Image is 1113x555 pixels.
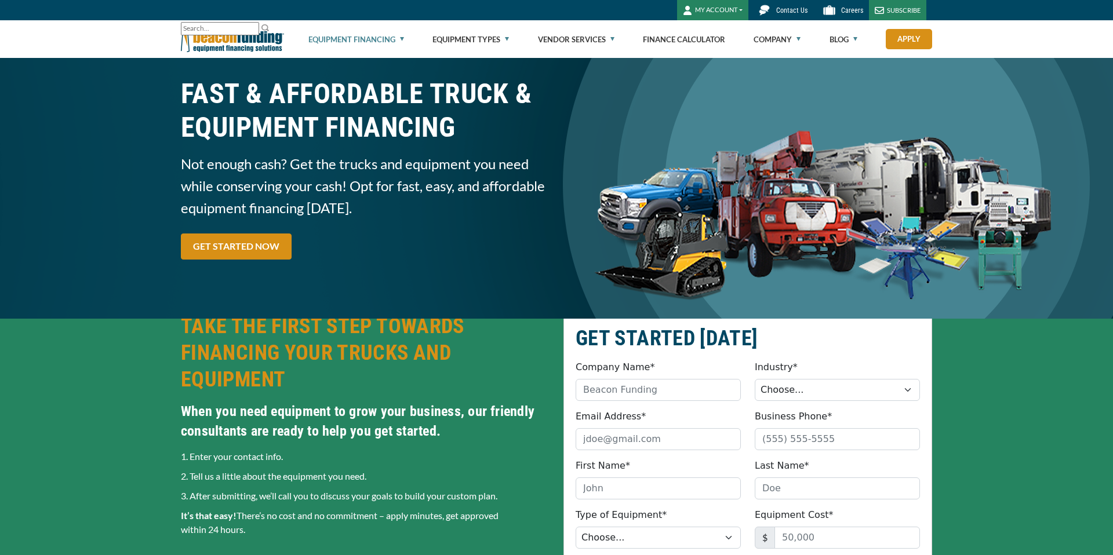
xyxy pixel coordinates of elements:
label: Business Phone* [755,410,832,423]
label: Equipment Cost* [755,508,834,522]
input: Search [181,22,259,35]
a: Blog [830,21,857,58]
a: Apply [886,29,932,49]
h1: FAST & AFFORDABLE TRUCK & [181,77,550,144]
img: Beacon Funding Corporation logo [181,20,284,58]
label: Last Name* [755,459,809,473]
strong: It’s that easy! [181,510,237,521]
input: jdoe@gmail.com [576,428,741,450]
span: Contact Us [776,6,808,14]
p: 2. Tell us a little about the equipment you need. [181,469,550,483]
span: $ [755,527,775,549]
label: First Name* [576,459,630,473]
a: GET STARTED NOW [181,233,292,260]
a: Vendor Services [538,21,614,58]
label: Company Name* [576,360,654,374]
a: Finance Calculator [643,21,725,58]
h2: GET STARTED [DATE] [576,325,920,352]
a: Equipment Financing [308,21,404,58]
input: (555) 555-5555 [755,428,920,450]
a: Equipment Types [432,21,509,58]
input: Beacon Funding [576,379,741,401]
label: Type of Equipment* [576,508,667,522]
input: Doe [755,477,920,499]
h4: When you need equipment to grow your business, our friendly consultants are ready to help you get... [181,401,550,441]
p: 1. Enter your contact info. [181,450,550,463]
img: Search [261,23,270,32]
input: John [576,477,741,499]
label: Email Address* [576,410,646,423]
input: 50,000 [774,527,920,549]
span: Careers [841,6,863,14]
span: EQUIPMENT FINANCING [181,111,550,144]
p: 3. After submitting, we’ll call you to discuss your goals to build your custom plan. [181,489,550,503]
a: Company [754,21,801,58]
a: Clear search text [247,24,256,34]
p: There’s no cost and no commitment – apply minutes, get approved within 24 hours. [181,509,550,536]
span: Not enough cash? Get the trucks and equipment you need while conserving your cash! Opt for fast, ... [181,153,550,219]
label: Industry* [755,360,798,374]
h2: TAKE THE FIRST STEP TOWARDS FINANCING YOUR TRUCKS AND EQUIPMENT [181,313,550,393]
